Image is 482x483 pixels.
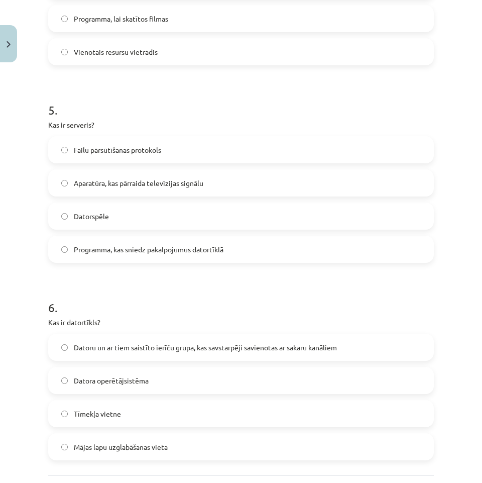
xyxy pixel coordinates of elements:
span: Mājas lapu uzglabāšanas vieta [74,442,168,452]
input: Mājas lapu uzglabāšanas vieta [61,444,68,450]
input: Datorspēle [61,213,68,220]
input: Failu pārsūtīšanas protokols [61,147,68,153]
input: Tīmekļa vietne [61,411,68,417]
span: Programma, lai skatītos filmas [74,14,168,24]
input: Programma, kas sniedz pakalpojumus datortīklā [61,246,68,253]
input: Programma, lai skatītos filmas [61,16,68,22]
img: icon-close-lesson-0947bae3869378f0d4975bcd49f059093ad1ed9edebbc8119c70593378902aed.svg [7,41,11,48]
p: Kas ir datortīkls? [48,317,434,328]
input: Datoru un ar tiem saistīto ierīču grupa, kas savstarpēji savienotas ar sakaru kanāliem [61,344,68,351]
p: Kas ir serveris? [48,120,434,130]
h1: 5 . [48,85,434,117]
span: Vienotais resursu vietrādis [74,47,158,57]
span: Datora operētājsistēma [74,375,149,386]
span: Datorspēle [74,211,109,222]
span: Tīmekļa vietne [74,409,121,419]
span: Datoru un ar tiem saistīto ierīču grupa, kas savstarpēji savienotas ar sakaru kanāliem [74,342,337,353]
span: Failu pārsūtīšanas protokols [74,145,161,155]
h1: 6 . [48,283,434,314]
span: Aparatūra, kas pārraida televīzijas signālu [74,178,203,188]
input: Datora operētājsistēma [61,377,68,384]
input: Aparatūra, kas pārraida televīzijas signālu [61,180,68,186]
span: Programma, kas sniedz pakalpojumus datortīklā [74,244,223,255]
input: Vienotais resursu vietrādis [61,49,68,55]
